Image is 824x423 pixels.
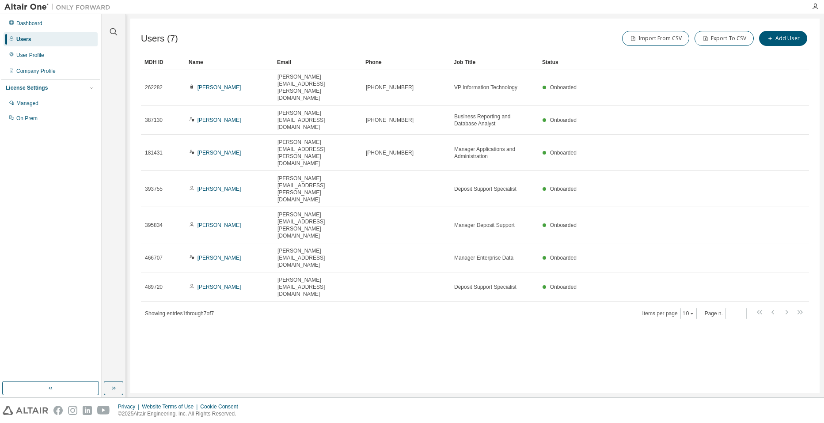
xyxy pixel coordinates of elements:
[277,73,358,102] span: [PERSON_NAME][EMAIL_ADDRESS][PERSON_NAME][DOMAIN_NAME]
[365,55,447,69] div: Phone
[454,113,535,127] span: Business Reporting and Database Analyst
[16,115,38,122] div: On Prem
[454,84,517,91] span: VP Information Technology
[197,84,241,91] a: [PERSON_NAME]
[759,31,807,46] button: Add User
[454,254,513,261] span: Manager Enterprise Data
[3,406,48,415] img: altair_logo.svg
[550,255,577,261] span: Onboarded
[277,55,358,69] div: Email
[145,117,163,124] span: 387130
[277,247,358,268] span: [PERSON_NAME][EMAIL_ADDRESS][DOMAIN_NAME]
[197,222,241,228] a: [PERSON_NAME]
[454,222,515,229] span: Manager Deposit Support
[197,186,241,192] a: [PERSON_NAME]
[277,211,358,239] span: [PERSON_NAME][EMAIL_ADDRESS][PERSON_NAME][DOMAIN_NAME]
[145,149,163,156] span: 181431
[277,175,358,203] span: [PERSON_NAME][EMAIL_ADDRESS][PERSON_NAME][DOMAIN_NAME]
[144,55,182,69] div: MDH ID
[550,222,577,228] span: Onboarded
[68,406,77,415] img: instagram.svg
[454,283,516,291] span: Deposit Support Specialist
[145,84,163,91] span: 262282
[366,149,414,156] span: [PHONE_NUMBER]
[189,55,270,69] div: Name
[695,31,754,46] button: Export To CSV
[454,146,535,160] span: Manager Applications and Administration
[118,403,142,410] div: Privacy
[550,284,577,290] span: Onboarded
[197,117,241,123] a: [PERSON_NAME]
[145,310,214,317] span: Showing entries 1 through 7 of 7
[683,310,695,317] button: 10
[277,139,358,167] span: [PERSON_NAME][EMAIL_ADDRESS][PERSON_NAME][DOMAIN_NAME]
[454,185,516,193] span: Deposit Support Specialist
[550,150,577,156] span: Onboarded
[16,68,56,75] div: Company Profile
[145,254,163,261] span: 466707
[4,3,115,11] img: Altair One
[145,185,163,193] span: 393755
[622,31,689,46] button: Import From CSV
[16,20,42,27] div: Dashboard
[542,55,763,69] div: Status
[118,410,243,418] p: © 2025 Altair Engineering, Inc. All Rights Reserved.
[97,406,110,415] img: youtube.svg
[454,55,535,69] div: Job Title
[197,150,241,156] a: [PERSON_NAME]
[145,222,163,229] span: 395834
[141,34,178,44] span: Users (7)
[16,52,44,59] div: User Profile
[197,255,241,261] a: [PERSON_NAME]
[197,284,241,290] a: [PERSON_NAME]
[277,110,358,131] span: [PERSON_NAME][EMAIL_ADDRESS][DOMAIN_NAME]
[6,84,48,91] div: License Settings
[145,283,163,291] span: 489720
[277,276,358,298] span: [PERSON_NAME][EMAIL_ADDRESS][DOMAIN_NAME]
[83,406,92,415] img: linkedin.svg
[366,117,414,124] span: [PHONE_NUMBER]
[142,403,200,410] div: Website Terms of Use
[16,36,31,43] div: Users
[200,403,243,410] div: Cookie Consent
[642,308,697,319] span: Items per page
[53,406,63,415] img: facebook.svg
[16,100,38,107] div: Managed
[550,84,577,91] span: Onboarded
[366,84,414,91] span: [PHONE_NUMBER]
[550,117,577,123] span: Onboarded
[550,186,577,192] span: Onboarded
[705,308,747,319] span: Page n.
